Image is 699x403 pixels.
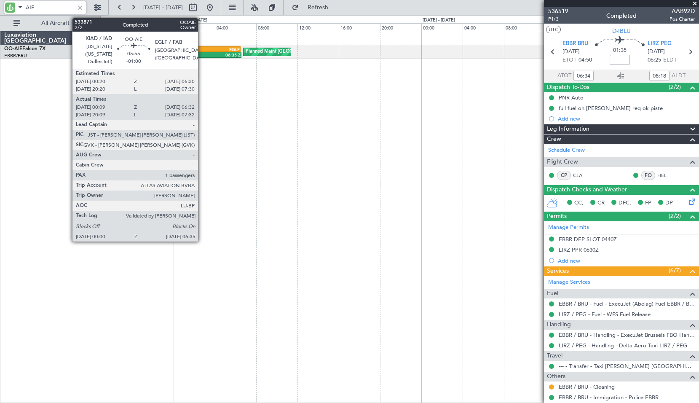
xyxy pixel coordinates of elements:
a: EBBR/BRU [4,53,27,59]
a: LIRZ / PEG - Handling - Delta Aero Taxi LIRZ / PEG [559,342,687,349]
button: Refresh [288,1,338,14]
div: 16:00 [339,23,380,31]
div: [DATE] - [DATE] [102,17,134,24]
span: 06:25 [648,56,661,64]
div: 04:00 [463,23,504,31]
button: All Aircraft [9,16,91,30]
div: 00:00 Z [174,52,207,57]
span: [DATE] - [DATE] [143,4,183,11]
div: Completed [606,11,637,20]
div: 04:00 [215,23,256,31]
a: HEL [657,172,676,179]
div: 12:00 [297,23,339,31]
span: DFC, [619,199,631,207]
span: Permits [547,212,567,221]
a: EBBR / BRU - Fuel - ExecuJet (Abelag) Fuel EBBR / BRU [559,300,695,307]
span: Others [547,372,565,382]
div: KIAD [178,47,209,52]
div: 20:00 [133,23,174,31]
div: 00:00 [174,23,215,31]
div: EGLF [209,47,240,52]
span: ETOT [562,56,576,64]
a: LIRZ / PEG - Fuel - WFS Fuel Release [559,311,651,318]
a: CLA [573,172,592,179]
span: Services [547,266,569,276]
span: EBBR BRU [562,40,588,48]
a: EBBR / BRU - Immigration - Police EBBR [559,394,659,401]
a: Schedule Crew [548,146,585,155]
span: Crew [547,134,561,144]
span: Pos Charter [670,16,695,23]
span: CC, [574,199,584,207]
span: 04:50 [578,56,592,64]
span: Refresh [300,5,336,11]
div: [DATE] - [DATE] [423,17,455,24]
button: UTC [546,26,561,33]
span: (6/7) [669,266,681,275]
span: (2/2) [669,212,681,220]
div: 06:35 Z [207,52,241,57]
div: EBBR DEP SLOT 0440Z [559,236,617,243]
span: P1/3 [548,16,568,23]
input: --:-- [649,71,670,81]
span: Flight Crew [547,157,578,167]
span: 01:35 [613,46,627,55]
span: (2/2) [669,83,681,91]
span: ATOT [557,72,571,80]
a: OO-AIEFalcon 7X [4,46,46,51]
a: Manage Services [548,278,590,287]
a: --- - Transfer - Taxi [PERSON_NAME] [GEOGRAPHIC_DATA] [559,363,695,370]
input: A/C (Reg. or Type) [26,1,74,14]
div: PNR Auto [559,94,584,101]
span: 536519 [548,7,568,16]
div: 16:00 [91,23,133,31]
div: Add new [558,115,695,122]
a: EBBR / BRU - Cleaning [559,383,615,390]
a: EBBR / BRU - Handling - ExecuJet Brussels FBO Handling Abelag [559,331,695,339]
span: FP [645,199,651,207]
span: [DATE] [562,48,580,56]
span: D-IBLU [612,27,631,35]
span: Fuel [547,289,558,298]
div: 00:00 [421,23,463,31]
div: CP [557,171,571,180]
div: FO [641,171,655,180]
span: Leg Information [547,124,589,134]
span: ALDT [672,72,686,80]
div: 20:00 [380,23,421,31]
div: 08:00 [256,23,297,31]
div: LIRZ PPR 0630Z [559,246,599,253]
a: Manage Permits [548,223,589,232]
span: LIRZ PEG [648,40,672,48]
div: Planned Maint [GEOGRAPHIC_DATA] ([GEOGRAPHIC_DATA]) [246,46,378,58]
span: [DATE] [648,48,665,56]
span: Dispatch Checks and Weather [547,185,627,195]
div: Add new [558,257,695,264]
span: Dispatch To-Dos [547,83,589,92]
div: 08:00 [504,23,545,31]
div: [DATE] - [DATE] [175,17,207,24]
span: OO-AIE [4,46,22,51]
span: AAB92D [670,7,695,16]
span: ELDT [663,56,677,64]
span: CR [597,199,605,207]
input: --:-- [573,71,594,81]
span: DP [665,199,673,207]
span: Travel [547,351,562,361]
span: All Aircraft [22,20,89,26]
div: full fuel on [PERSON_NAME] req ok piste [559,105,663,112]
span: Handling [547,320,571,330]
